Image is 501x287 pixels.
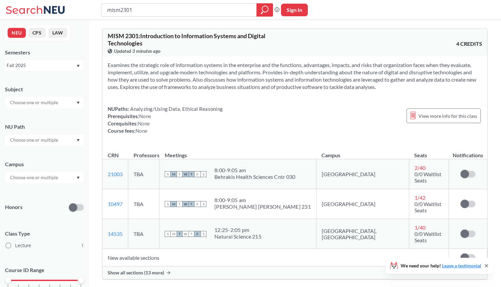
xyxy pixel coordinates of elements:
[77,177,80,179] svg: Dropdown arrow
[77,102,80,104] svg: Dropdown arrow
[108,171,123,177] a: 21003
[214,233,261,240] div: Natural Science 215
[8,28,26,38] button: NEU
[114,47,161,55] span: Updated 3 minutes ago
[5,230,84,237] span: Class Type
[128,145,159,159] th: Professors
[415,201,441,213] span: 0/0 Waitlist Seats
[183,231,189,237] span: W
[77,139,80,142] svg: Dropdown arrow
[5,123,84,130] div: NU Path
[189,201,195,207] span: T
[177,231,183,237] span: T
[102,249,449,266] td: New available sections
[195,231,200,237] span: F
[409,145,449,159] th: Seats
[415,224,425,231] span: 1 / 40
[316,145,409,159] th: Campus
[177,201,183,207] span: T
[316,159,409,189] td: [GEOGRAPHIC_DATA]
[415,165,425,171] span: 2 / 40
[418,112,477,120] span: View more info for this class
[5,86,84,93] div: Subject
[189,231,195,237] span: T
[159,145,316,159] th: Meetings
[108,152,119,159] div: CRN
[316,219,409,249] td: [GEOGRAPHIC_DATA], [GEOGRAPHIC_DATA]
[108,61,482,91] section: Examines the strategic role of information systems in the enterprise and the functions, advantage...
[281,4,308,16] button: Sign In
[183,171,189,177] span: W
[5,60,84,71] div: Fall 2025Dropdown arrow
[106,4,252,16] input: Class, professor, course number, "phrase"
[7,174,62,181] input: Choose one or multiple
[165,231,171,237] span: S
[171,231,177,237] span: M
[195,201,200,207] span: F
[128,189,159,219] td: TBA
[129,106,223,112] span: Analyzing/Using Data, Ethical Reasoning
[183,201,189,207] span: W
[442,263,481,268] a: Leave a testimonial
[81,242,84,249] span: 1
[128,159,159,189] td: TBA
[108,270,164,276] span: Show all sections (13 more)
[415,231,441,243] span: 0/0 Waitlist Seats
[195,171,200,177] span: F
[5,97,84,108] div: Dropdown arrow
[214,167,295,174] div: 8:00 - 9:05 am
[48,28,67,38] button: LAW
[7,136,62,144] input: Choose one or multiple
[138,120,150,126] span: None
[214,203,311,210] div: [PERSON_NAME] [PERSON_NAME] 231
[108,32,265,47] span: MISM 2301 : Introduction to Information Systems and Digital Technologies
[200,231,206,237] span: S
[189,171,195,177] span: T
[165,201,171,207] span: S
[5,134,84,146] div: Dropdown arrow
[108,231,123,237] a: 14535
[200,201,206,207] span: S
[108,201,123,207] a: 10497
[102,266,487,279] div: Show all sections (13 more)
[5,266,84,274] p: Course ID Range
[261,5,269,15] svg: magnifying glass
[200,171,206,177] span: S
[5,49,84,56] div: Semesters
[171,201,177,207] span: M
[5,203,23,211] p: Honors
[171,171,177,177] span: M
[214,197,311,203] div: 8:00 - 9:05 am
[7,99,62,107] input: Choose one or multiple
[456,40,482,47] span: 4 CREDITS
[214,174,295,180] div: Behrakis Health Sciences Cntr 030
[28,28,46,38] button: CPS
[139,113,151,119] span: None
[256,3,273,17] div: magnifying glass
[449,145,487,159] th: Notifications
[177,171,183,177] span: T
[316,189,409,219] td: [GEOGRAPHIC_DATA]
[128,219,159,249] td: TBA
[401,263,481,268] span: We need your help!
[415,194,425,201] span: 1 / 42
[77,65,80,67] svg: Dropdown arrow
[165,171,171,177] span: S
[5,161,84,168] div: Campus
[5,172,84,183] div: Dropdown arrow
[7,62,76,69] div: Fall 2025
[108,105,223,134] div: NUPaths: Prerequisites: Corequisites: Course fees:
[6,241,84,250] label: Lecture
[415,171,441,183] span: 0/0 Waitlist Seats
[136,128,147,134] span: None
[214,227,261,233] div: 12:25 - 2:05 pm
